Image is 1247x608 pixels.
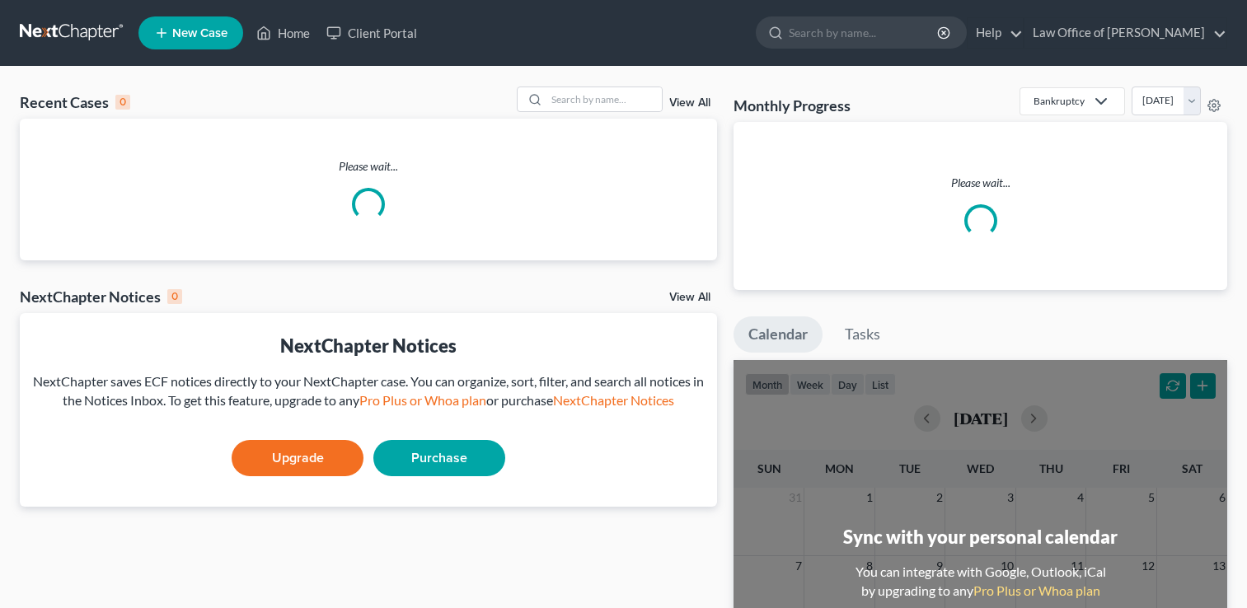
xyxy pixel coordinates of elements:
[546,87,662,111] input: Search by name...
[843,524,1118,550] div: Sync with your personal calendar
[232,440,363,476] a: Upgrade
[669,292,710,303] a: View All
[849,563,1113,601] div: You can integrate with Google, Outlook, iCal by upgrading to any
[789,17,940,48] input: Search by name...
[20,287,182,306] div: NextChapter Notices
[734,96,851,115] h3: Monthly Progress
[115,95,130,110] div: 0
[734,316,823,353] a: Calendar
[359,392,486,408] a: Pro Plus or Whoa plan
[830,316,895,353] a: Tasks
[553,392,674,408] a: NextChapter Notices
[33,372,704,410] div: NextChapter saves ECF notices directly to your NextChapter case. You can organize, sort, filter, ...
[20,92,130,112] div: Recent Cases
[248,18,318,48] a: Home
[1024,18,1226,48] a: Law Office of [PERSON_NAME]
[973,582,1100,598] a: Pro Plus or Whoa plan
[747,175,1214,191] p: Please wait...
[968,18,1023,48] a: Help
[33,333,704,358] div: NextChapter Notices
[318,18,425,48] a: Client Portal
[373,440,505,476] a: Purchase
[172,27,227,40] span: New Case
[669,97,710,109] a: View All
[1034,94,1085,108] div: Bankruptcy
[167,289,182,304] div: 0
[20,158,717,175] p: Please wait...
